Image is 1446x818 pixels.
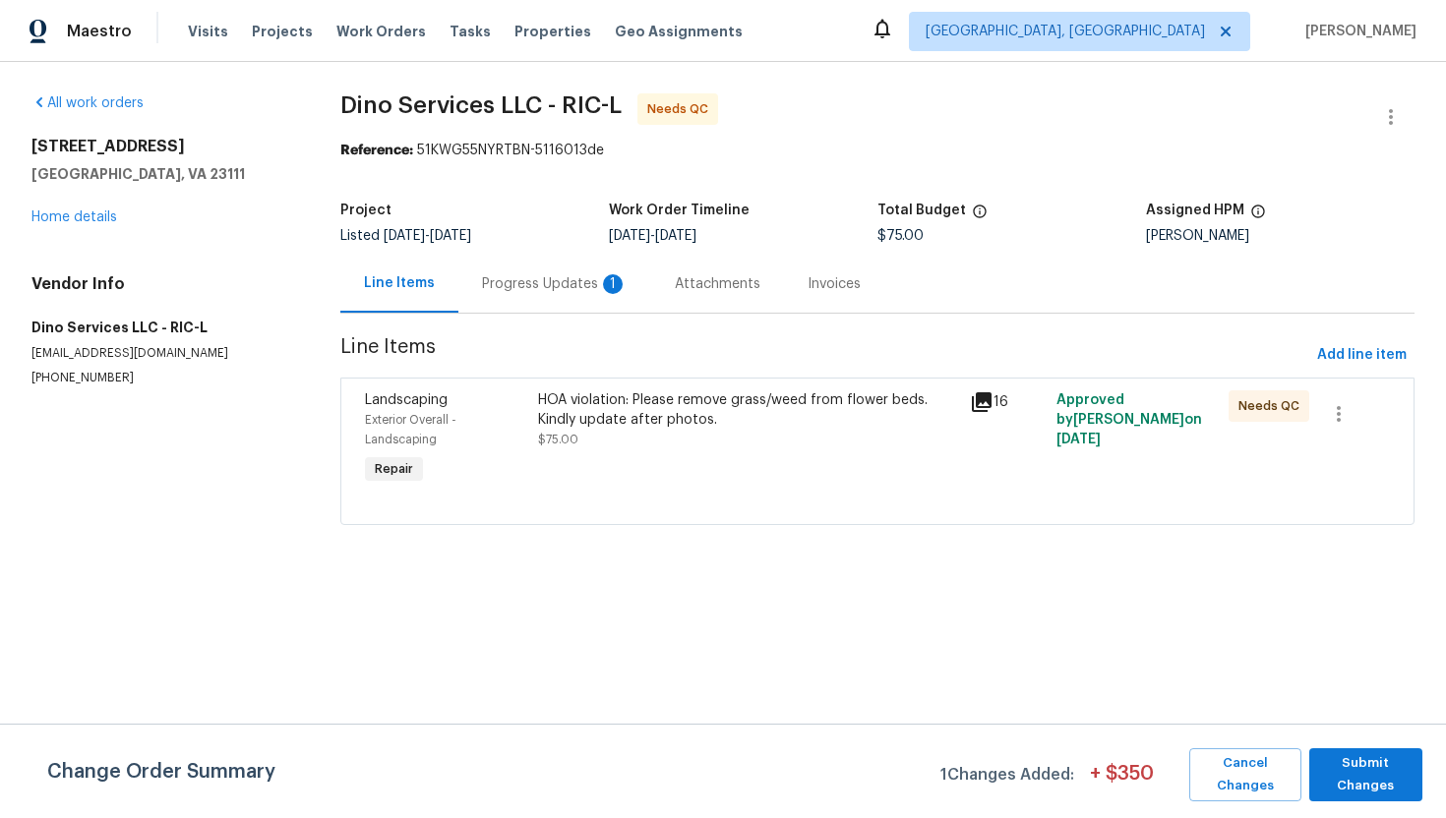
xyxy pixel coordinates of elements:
[1238,396,1307,416] span: Needs QC
[1056,433,1101,446] span: [DATE]
[31,96,144,110] a: All work orders
[364,273,435,293] div: Line Items
[1297,22,1416,41] span: [PERSON_NAME]
[384,229,471,243] span: -
[609,204,750,217] h5: Work Order Timeline
[1309,337,1415,374] button: Add line item
[655,229,696,243] span: [DATE]
[972,204,988,229] span: The total cost of line items that have been proposed by Opendoor. This sum includes line items th...
[877,204,966,217] h5: Total Budget
[31,164,293,184] h5: [GEOGRAPHIC_DATA], VA 23111
[340,204,392,217] h5: Project
[808,274,861,294] div: Invoices
[514,22,591,41] span: Properties
[538,434,578,445] span: $75.00
[970,390,1045,414] div: 16
[188,22,228,41] span: Visits
[609,229,696,243] span: -
[340,337,1309,374] span: Line Items
[340,144,413,157] b: Reference:
[1250,204,1266,229] span: The hpm assigned to this work order.
[252,22,313,41] span: Projects
[340,93,622,117] span: Dino Services LLC - RIC-L
[365,414,456,445] span: Exterior Overall - Landscaping
[430,229,471,243] span: [DATE]
[336,22,426,41] span: Work Orders
[1317,343,1407,368] span: Add line item
[675,274,760,294] div: Attachments
[31,370,293,386] p: [PHONE_NUMBER]
[31,137,293,156] h2: [STREET_ADDRESS]
[1146,204,1244,217] h5: Assigned HPM
[647,99,716,119] span: Needs QC
[1146,229,1415,243] div: [PERSON_NAME]
[877,229,924,243] span: $75.00
[31,274,293,294] h4: Vendor Info
[31,318,293,337] h5: Dino Services LLC - RIC-L
[926,22,1205,41] span: [GEOGRAPHIC_DATA], [GEOGRAPHIC_DATA]
[609,229,650,243] span: [DATE]
[384,229,425,243] span: [DATE]
[67,22,132,41] span: Maestro
[603,274,623,294] div: 1
[367,459,421,479] span: Repair
[340,141,1415,160] div: 51KWG55NYRTBN-5116013de
[365,393,448,407] span: Landscaping
[31,210,117,224] a: Home details
[31,345,293,362] p: [EMAIL_ADDRESS][DOMAIN_NAME]
[450,25,491,38] span: Tasks
[340,229,471,243] span: Listed
[615,22,743,41] span: Geo Assignments
[482,274,628,294] div: Progress Updates
[538,390,958,430] div: HOA violation: Please remove grass/weed from flower beds. Kindly update after photos.
[1056,393,1202,446] span: Approved by [PERSON_NAME] on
